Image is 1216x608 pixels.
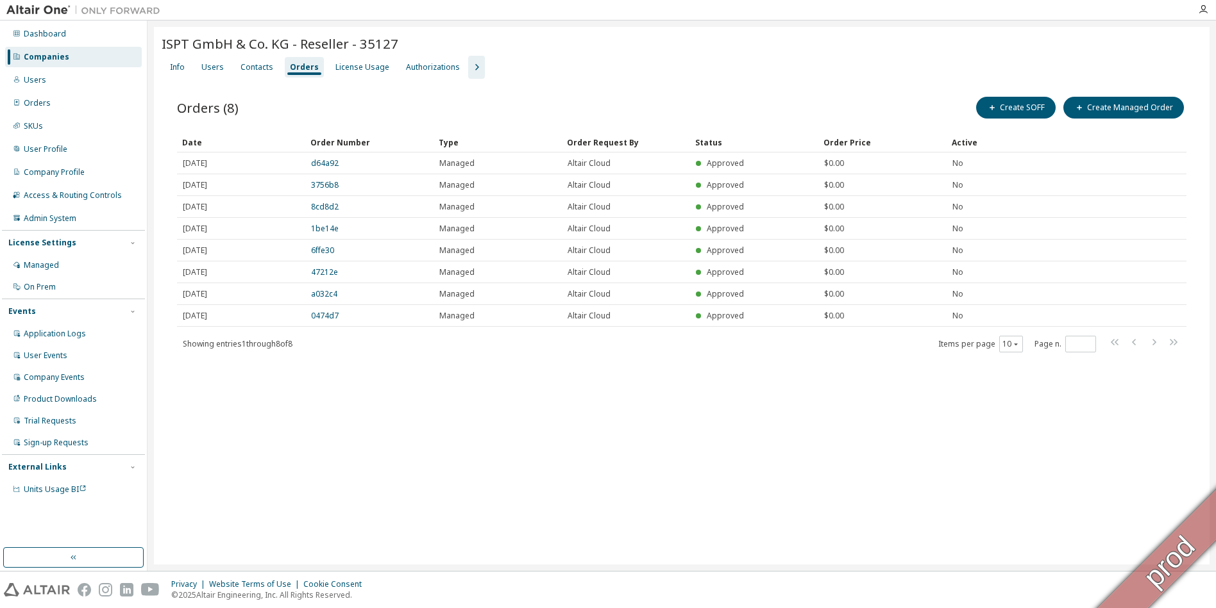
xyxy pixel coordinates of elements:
div: On Prem [24,282,56,292]
div: Contacts [241,62,273,72]
span: Approved [707,267,744,277]
span: $0.00 [824,311,844,321]
span: No [952,289,963,299]
span: Page n. [1034,336,1096,352]
span: No [952,267,963,277]
div: Managed [24,260,59,270]
span: Approved [707,245,744,256]
div: Access & Routing Controls [24,190,122,201]
div: Orders [24,98,51,108]
span: $0.00 [824,245,844,256]
span: Managed [439,202,475,212]
span: $0.00 [824,289,844,299]
button: Create SOFF [976,97,1056,119]
span: $0.00 [824,267,844,277]
span: Altair Cloud [568,180,611,190]
div: License Settings [8,238,76,248]
span: $0.00 [824,202,844,212]
div: Application Logs [24,329,86,339]
div: User Events [24,350,67,361]
img: facebook.svg [78,583,91,596]
span: Managed [439,158,475,168]
span: Altair Cloud [568,224,611,234]
div: Trial Requests [24,416,76,426]
span: Approved [707,179,744,190]
img: linkedin.svg [120,583,133,596]
div: Info [170,62,185,72]
div: Authorizations [406,62,460,72]
span: Managed [439,289,475,299]
span: Altair Cloud [568,311,611,321]
div: Sign-up Requests [24,438,89,448]
div: Company Profile [24,167,85,177]
span: $0.00 [824,158,844,168]
div: User Profile [24,144,67,154]
button: Create Managed Order [1063,97,1184,119]
span: $0.00 [824,224,844,234]
div: Orders [290,62,319,72]
span: Orders (8) [177,99,239,117]
span: [DATE] [183,289,207,299]
img: Altair One [6,4,167,17]
a: 0474d7 [311,310,339,321]
div: Order Number [310,132,428,152]
span: Approved [707,223,744,234]
div: SKUs [24,121,43,131]
span: Items per page [938,336,1023,352]
span: [DATE] [183,245,207,256]
div: Events [8,306,36,316]
img: altair_logo.svg [4,583,70,596]
div: Status [695,132,813,152]
a: 3756b8 [311,179,339,190]
img: instagram.svg [99,583,112,596]
span: [DATE] [183,202,207,212]
span: Approved [707,158,744,168]
p: © 2025 Altair Engineering, Inc. All Rights Reserved. [171,589,369,600]
span: Managed [439,311,475,321]
span: Approved [707,201,744,212]
a: d64a92 [311,158,339,168]
span: [DATE] [183,158,207,168]
span: Managed [439,180,475,190]
span: No [952,224,963,234]
span: [DATE] [183,180,207,190]
div: Dashboard [24,29,66,39]
span: Altair Cloud [568,245,611,256]
a: 47212e [311,267,338,277]
div: Active [952,132,1110,152]
span: [DATE] [183,267,207,277]
span: No [952,245,963,256]
div: External Links [8,462,67,472]
a: a032c4 [311,288,337,299]
span: ISPT GmbH & Co. KG - Reseller - 35127 [162,35,398,53]
div: Date [182,132,300,152]
span: Altair Cloud [568,202,611,212]
span: Managed [439,245,475,256]
span: No [952,180,963,190]
div: Website Terms of Use [209,579,303,589]
img: youtube.svg [141,583,160,596]
span: [DATE] [183,224,207,234]
span: No [952,158,963,168]
span: Managed [439,224,475,234]
span: Units Usage BI [24,484,87,495]
div: Companies [24,52,69,62]
span: $0.00 [824,180,844,190]
span: No [952,202,963,212]
span: Managed [439,267,475,277]
span: Altair Cloud [568,267,611,277]
span: Approved [707,310,744,321]
a: 8cd8d2 [311,201,339,212]
div: Users [201,62,224,72]
span: Altair Cloud [568,289,611,299]
span: Approved [707,288,744,299]
div: Users [24,75,46,85]
div: License Usage [335,62,389,72]
div: Admin System [24,213,76,224]
div: Product Downloads [24,394,97,404]
div: Privacy [171,579,209,589]
div: Company Events [24,372,85,382]
div: Order Price [823,132,942,152]
span: Altair Cloud [568,158,611,168]
span: [DATE] [183,311,207,321]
